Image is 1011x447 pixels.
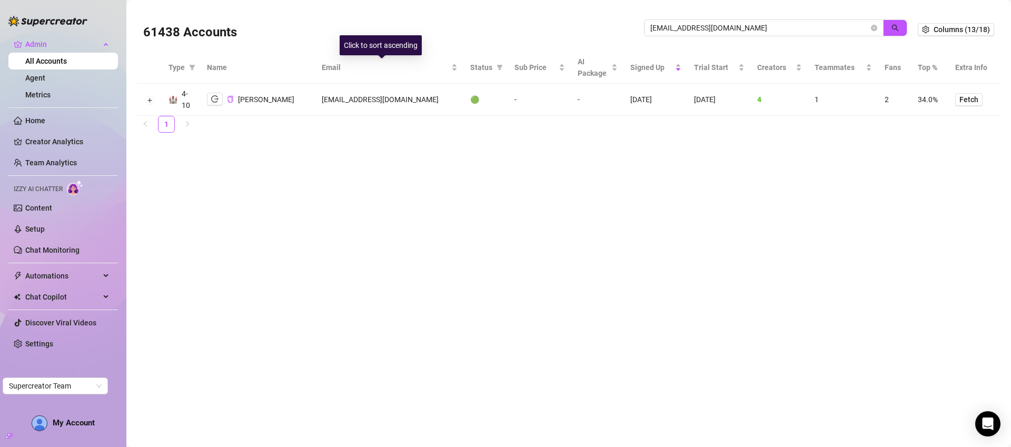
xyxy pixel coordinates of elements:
[187,59,197,75] span: filter
[158,116,175,133] li: 1
[25,225,45,233] a: Setup
[694,62,736,73] span: Trial Start
[5,432,13,440] span: build
[514,62,557,73] span: Sub Price
[922,26,929,33] span: setting
[949,52,1000,84] th: Extra Info
[470,62,492,73] span: Status
[918,23,994,36] button: Columns (13/18)
[497,64,503,71] span: filter
[179,116,196,133] button: right
[25,246,80,254] a: Chat Monitoring
[871,25,877,31] button: close-circle
[32,416,47,431] img: AD_cMMTxCeTpmN1d5MnKJ1j-_uXZCpTKapSSqNGg4PyXtR_tCW7gZXTNmFz2tpVv9LSyNV7ff1CaS4f4q0HLYKULQOwoM5GQR...
[959,95,978,104] span: Fetch
[142,121,148,127] span: left
[9,378,102,394] span: Supercreator Team
[955,93,983,106] button: Fetch
[25,340,53,348] a: Settings
[14,293,21,301] img: Chat Copilot
[757,62,794,73] span: Creators
[630,62,672,73] span: Signed Up
[25,158,77,167] a: Team Analytics
[182,88,194,111] div: 4-10
[918,95,938,104] span: 34.0%
[14,40,22,48] span: crown
[650,22,869,34] input: Search by UID / Name / Email / Creator Username
[911,52,949,84] th: Top %
[975,411,1000,436] div: Open Intercom Messenger
[14,272,22,280] span: thunderbolt
[227,95,234,103] button: Copy Account UID
[189,64,195,71] span: filter
[508,84,571,116] td: -
[494,59,505,75] span: filter
[571,52,624,84] th: AI Package
[25,91,51,99] a: Metrics
[885,95,889,104] span: 2
[211,95,219,103] span: logout
[815,62,864,73] span: Teammates
[934,25,990,34] span: Columns (13/18)
[470,95,479,104] span: 🟢
[25,116,45,125] a: Home
[179,116,196,133] li: Next Page
[14,184,63,194] span: Izzy AI Chatter
[508,52,571,84] th: Sub Price
[137,116,154,133] li: Previous Page
[688,84,751,116] td: [DATE]
[25,204,52,212] a: Content
[207,93,223,105] button: logout
[227,96,234,103] span: copy
[757,95,761,104] span: 4
[25,57,67,65] a: All Accounts
[25,319,96,327] a: Discover Viral Videos
[168,94,177,105] div: 🏰
[238,95,294,104] span: [PERSON_NAME]
[143,24,237,41] h3: 61438 Accounts
[315,52,464,84] th: Email
[184,121,191,127] span: right
[815,95,819,104] span: 1
[322,62,449,73] span: Email
[168,62,185,73] span: Type
[578,56,609,79] span: AI Package
[624,52,687,84] th: Signed Up
[25,289,100,305] span: Chat Copilot
[158,116,174,132] a: 1
[201,52,315,84] th: Name
[53,418,95,428] span: My Account
[145,96,154,104] button: Expand row
[751,52,808,84] th: Creators
[624,84,687,116] td: [DATE]
[137,116,154,133] button: left
[808,52,878,84] th: Teammates
[688,52,751,84] th: Trial Start
[67,180,83,195] img: AI Chatter
[571,84,624,116] td: -
[25,133,110,150] a: Creator Analytics
[315,84,464,116] td: [EMAIL_ADDRESS][DOMAIN_NAME]
[878,52,911,84] th: Fans
[340,35,422,55] div: Click to sort ascending
[25,267,100,284] span: Automations
[25,74,45,82] a: Agent
[8,16,87,26] img: logo-BBDzfeDw.svg
[891,24,899,32] span: search
[25,36,100,53] span: Admin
